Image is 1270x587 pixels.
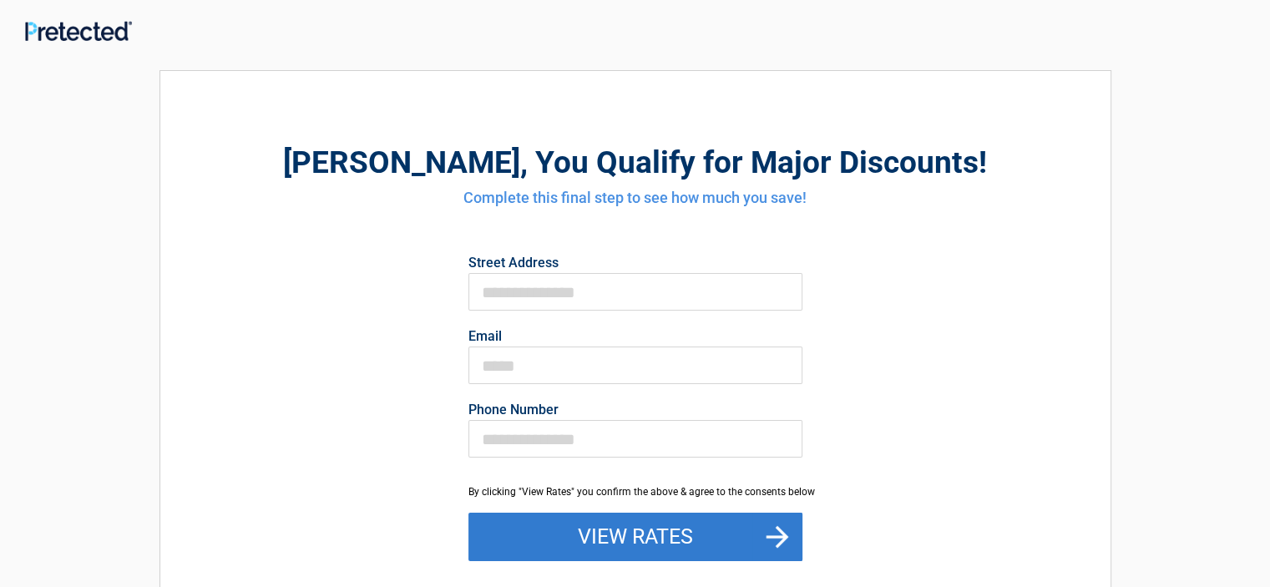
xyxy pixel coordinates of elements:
span: [PERSON_NAME] [283,144,520,180]
label: Phone Number [468,403,802,417]
div: By clicking "View Rates" you confirm the above & agree to the consents below [468,484,802,499]
button: View Rates [468,513,802,561]
img: Main Logo [25,21,132,40]
label: Street Address [468,256,802,270]
h2: , You Qualify for Major Discounts! [252,142,1019,183]
label: Email [468,330,802,343]
h4: Complete this final step to see how much you save! [252,187,1019,209]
